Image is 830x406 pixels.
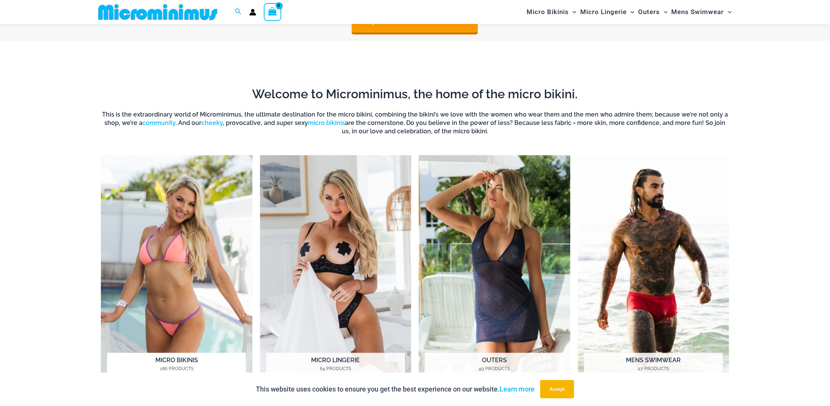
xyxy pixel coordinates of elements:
[264,3,281,21] a: View Shopping Cart, empty
[569,2,576,22] span: Menu Toggle
[95,3,220,21] img: MM SHOP LOGO FLAT
[637,2,670,22] a: OutersMenu ToggleMenu Toggle
[425,366,564,372] mark: 49 Products
[101,111,729,136] h6: This is the extraordinary world of Microminimus, the ultimate destination for the micro bikini, c...
[202,120,223,127] a: cheeky
[425,353,564,377] h2: Outers
[256,384,535,395] p: This website uses cookies to ensure you get the best experience on our website.
[260,155,412,388] a: Visit product category Micro Lingerie
[638,2,660,22] span: Outers
[525,2,578,22] a: Micro BikinisMenu ToggleMenu Toggle
[419,155,570,388] a: Visit product category Outers
[578,2,636,22] a: Micro LingerieMenu ToggleMenu Toggle
[584,353,723,377] h2: Mens Swimwear
[627,2,634,22] span: Menu Toggle
[107,366,246,372] mark: 186 Products
[143,120,176,127] a: community
[660,2,668,22] span: Menu Toggle
[670,2,734,22] a: Mens SwimwearMenu ToggleMenu Toggle
[101,155,252,388] img: Micro Bikinis
[101,155,252,388] a: Visit product category Micro Bikinis
[540,380,574,398] button: Accept
[419,155,570,388] img: Outers
[724,2,732,22] span: Menu Toggle
[101,86,729,102] h2: Welcome to Microminimus, the home of the micro bikini.
[249,9,256,16] a: Account icon link
[672,2,724,22] span: Mens Swimwear
[235,7,242,17] a: Search icon link
[578,155,729,388] a: Visit product category Mens Swimwear
[584,366,723,372] mark: 27 Products
[308,120,345,127] a: micro bikinis
[527,2,569,22] span: Micro Bikinis
[580,2,627,22] span: Micro Lingerie
[266,366,405,372] mark: 64 Products
[260,155,412,388] img: Micro Lingerie
[266,353,405,377] h2: Micro Lingerie
[524,1,735,23] nav: Site Navigation
[107,353,246,377] h2: Micro Bikinis
[500,385,535,393] a: Learn more
[578,155,729,388] img: Mens Swimwear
